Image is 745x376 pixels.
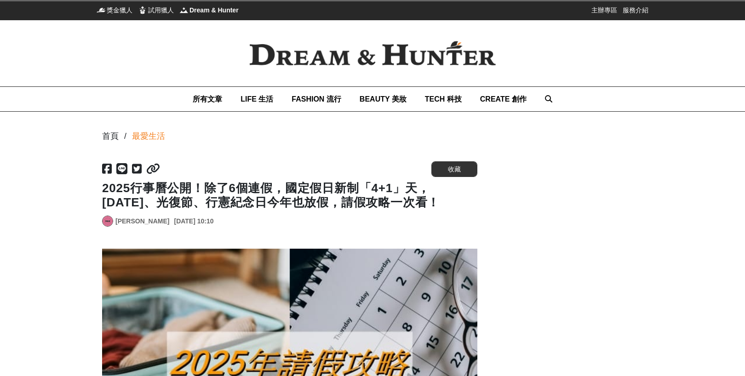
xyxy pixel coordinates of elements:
[97,6,132,15] a: 獎金獵人獎金獵人
[103,216,113,226] img: Avatar
[97,6,106,15] img: 獎金獵人
[138,6,147,15] img: 試用獵人
[179,6,189,15] img: Dream & Hunter
[623,6,648,15] a: 服務介紹
[292,87,341,111] a: FASHION 流行
[107,6,132,15] span: 獎金獵人
[102,130,119,142] div: 首頁
[425,87,462,111] a: TECH 科技
[193,95,222,103] span: 所有文章
[189,6,239,15] span: Dream & Hunter
[480,95,527,103] span: CREATE 創作
[102,181,477,210] h1: 2025行事曆公開！除了6個連假，國定假日新制「4+1」天，[DATE]、光復節、行憲紀念日今年也放假，請假攻略一次看！
[360,87,407,111] a: BEAUTY 美妝
[115,216,169,226] a: [PERSON_NAME]
[138,6,174,15] a: 試用獵人試用獵人
[179,6,239,15] a: Dream & HunterDream & Hunter
[241,87,273,111] a: LIFE 生活
[124,130,126,142] div: /
[425,95,462,103] span: TECH 科技
[591,6,617,15] a: 主辦專區
[360,95,407,103] span: BEAUTY 美妝
[132,130,165,142] a: 最愛生活
[480,87,527,111] a: CREATE 創作
[241,95,273,103] span: LIFE 生活
[235,26,510,80] img: Dream & Hunter
[193,87,222,111] a: 所有文章
[292,95,341,103] span: FASHION 流行
[148,6,174,15] span: 試用獵人
[102,216,113,227] a: Avatar
[431,161,477,177] button: 收藏
[174,216,213,226] div: [DATE] 10:10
